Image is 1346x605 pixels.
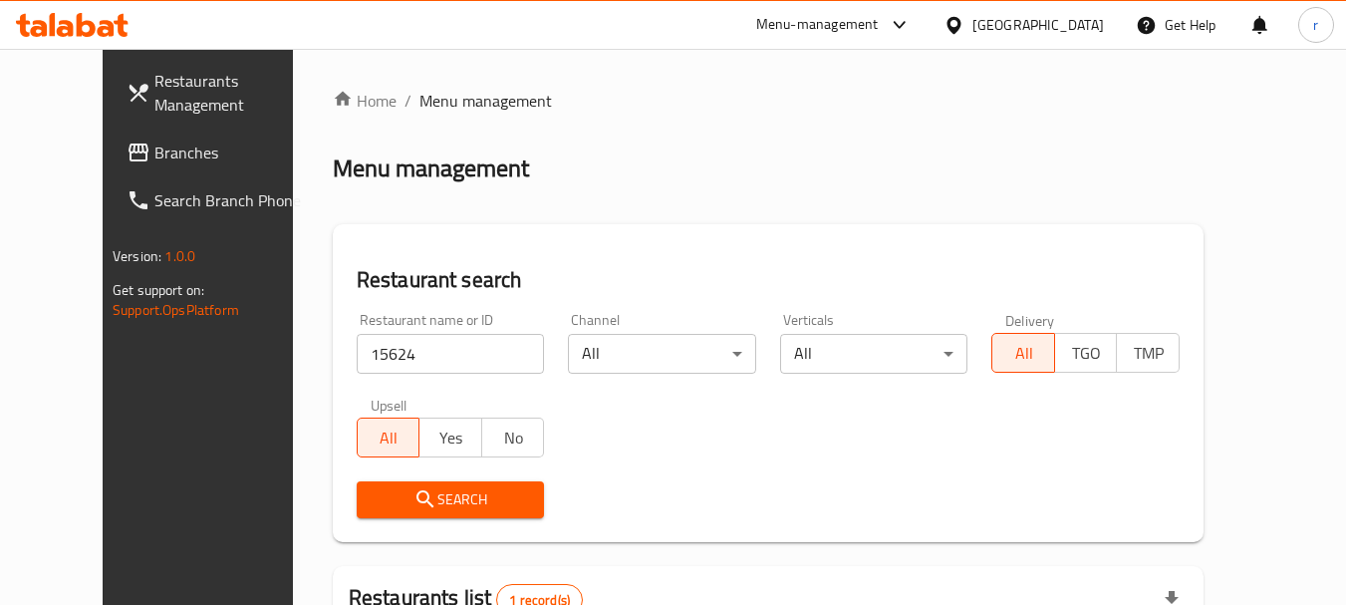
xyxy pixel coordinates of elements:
button: All [991,333,1055,373]
label: Upsell [371,398,407,412]
button: Search [357,481,545,518]
span: Branches [154,141,312,164]
span: Get support on: [113,277,204,303]
span: All [1000,339,1047,368]
span: TMP [1125,339,1172,368]
h2: Menu management [333,152,529,184]
button: No [481,418,545,457]
button: TMP [1116,333,1180,373]
span: All [366,424,412,453]
a: Support.OpsPlatform [113,297,239,323]
a: Restaurants Management [111,57,328,129]
span: No [490,424,537,453]
a: Home [333,89,397,113]
button: All [357,418,420,457]
button: TGO [1054,333,1118,373]
div: All [780,334,968,374]
div: Menu-management [756,13,879,37]
a: Search Branch Phone [111,176,328,224]
span: Search [373,487,529,512]
input: Search for restaurant name or ID.. [357,334,545,374]
a: Branches [111,129,328,176]
li: / [404,89,411,113]
span: 1.0.0 [164,243,195,269]
span: Search Branch Phone [154,188,312,212]
nav: breadcrumb [333,89,1204,113]
button: Yes [418,418,482,457]
label: Delivery [1005,313,1055,327]
h2: Restaurant search [357,265,1180,295]
div: All [568,334,756,374]
span: TGO [1063,339,1110,368]
span: Version: [113,243,161,269]
div: [GEOGRAPHIC_DATA] [972,14,1104,36]
span: Menu management [419,89,552,113]
span: Yes [427,424,474,453]
span: r [1313,14,1318,36]
span: Restaurants Management [154,69,312,117]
